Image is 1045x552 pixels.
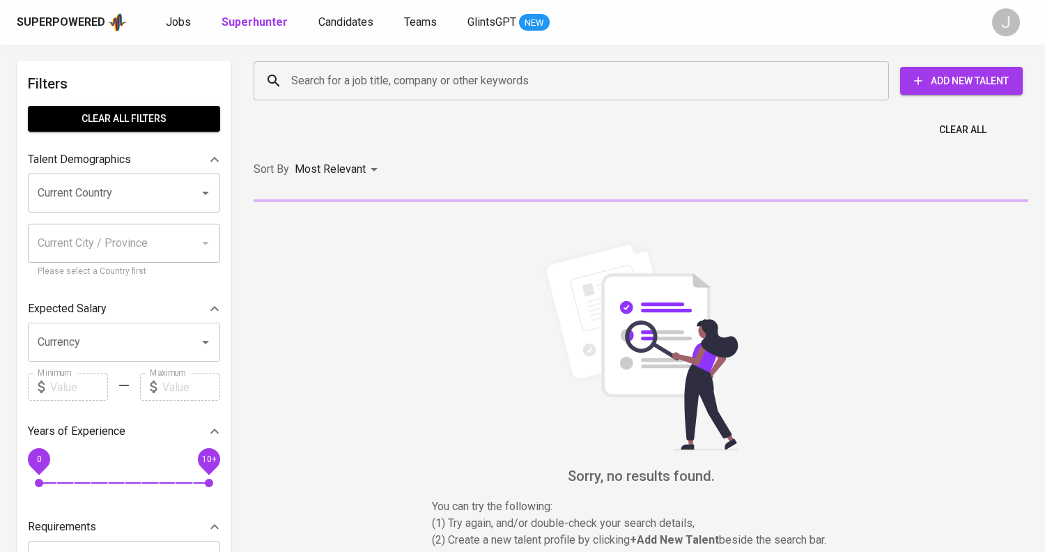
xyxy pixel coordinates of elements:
p: You can try the following : [432,498,850,515]
span: Jobs [166,15,191,29]
p: Most Relevant [295,161,366,178]
p: (1) Try again, and/or double-check your search details, [432,515,850,532]
input: Value [162,373,220,401]
img: app logo [108,12,127,33]
a: Superpoweredapp logo [17,12,127,33]
h6: Sorry, no results found. [254,465,1028,487]
div: Requirements [28,513,220,541]
button: Add New Talent [900,67,1023,95]
button: Clear All filters [28,106,220,132]
div: Talent Demographics [28,146,220,174]
button: Clear All [934,117,992,143]
p: Expected Salary [28,300,107,317]
b: + Add New Talent [630,533,719,546]
div: Years of Experience [28,417,220,445]
b: Superhunter [222,15,288,29]
img: file_searching.svg [536,241,745,450]
p: Talent Demographics [28,151,131,168]
span: Teams [404,15,437,29]
a: Jobs [166,14,194,31]
button: Open [196,332,215,352]
span: 0 [36,454,41,464]
a: Candidates [318,14,376,31]
p: Sort By [254,161,289,178]
div: Most Relevant [295,157,382,183]
div: Expected Salary [28,295,220,323]
a: Teams [404,14,440,31]
span: Clear All filters [39,110,209,128]
h6: Filters [28,72,220,95]
p: Please select a Country first [38,265,210,279]
button: Open [196,183,215,203]
span: NEW [519,16,550,30]
span: Clear All [939,121,986,139]
span: Candidates [318,15,373,29]
p: (2) Create a new talent profile by clicking beside the search bar. [432,532,850,549]
a: GlintsGPT NEW [467,14,550,31]
span: Add New Talent [911,72,1012,90]
a: Superhunter [222,14,291,31]
p: Years of Experience [28,423,125,440]
div: Superpowered [17,15,105,31]
div: J [992,8,1020,36]
span: GlintsGPT [467,15,516,29]
p: Requirements [28,519,96,535]
input: Value [50,373,108,401]
span: 10+ [201,454,216,464]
